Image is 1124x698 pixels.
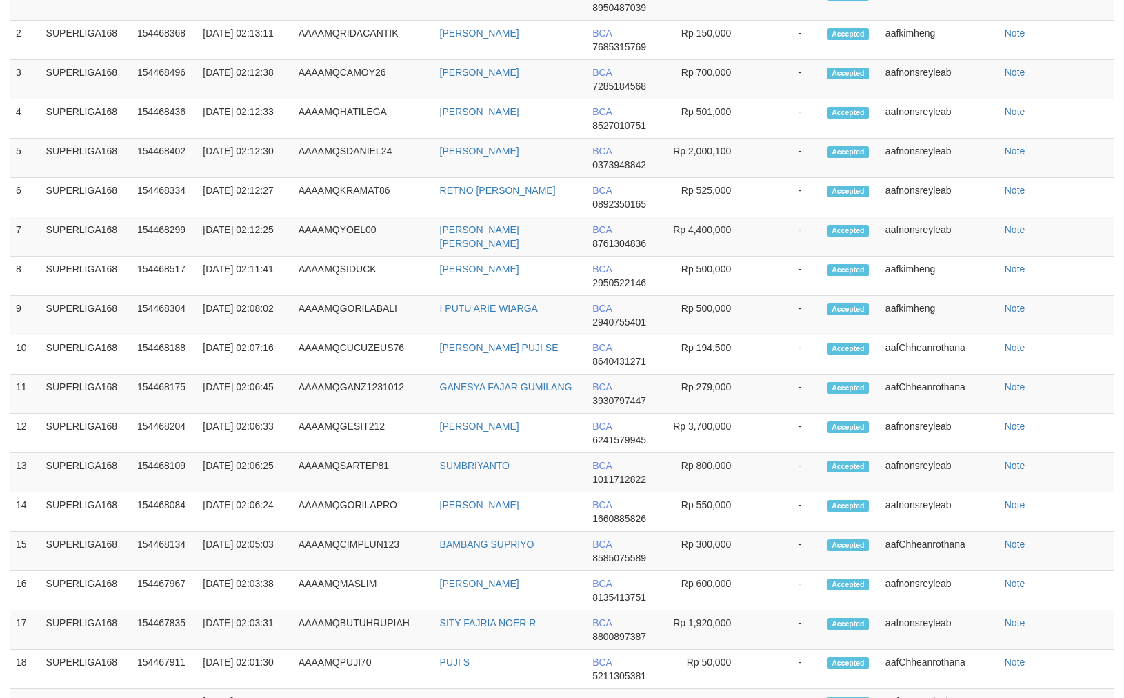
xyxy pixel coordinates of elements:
span: Accepted [827,146,869,158]
span: 1660885826 [592,513,646,524]
a: Note [1005,28,1025,39]
span: BCA [592,224,612,235]
td: SUPERLIGA168 [41,21,132,60]
td: aafChheanrothana [880,532,999,571]
td: aafnonsreyleab [880,571,999,610]
td: aafChheanrothana [880,335,999,375]
span: BCA [592,28,612,39]
td: 154468368 [132,21,197,60]
td: - [752,21,822,60]
td: AAAAMQHATILEGA [293,99,434,139]
span: BCA [592,539,612,550]
a: [PERSON_NAME] [440,67,519,78]
span: Accepted [827,303,869,315]
td: SUPERLIGA168 [41,532,132,571]
td: aafnonsreyleab [880,178,999,217]
td: [DATE] 02:12:25 [197,217,292,257]
a: SITY FAJRIA NOER R [440,617,536,628]
span: Accepted [827,382,869,394]
a: Note [1005,657,1025,668]
td: 154468517 [132,257,197,296]
td: [DATE] 02:12:30 [197,139,292,178]
td: AAAAMQGORILAPRO [293,492,434,532]
span: BCA [592,146,612,157]
a: [PERSON_NAME] [440,28,519,39]
span: Accepted [827,68,869,79]
span: Accepted [827,264,869,276]
td: - [752,453,822,492]
span: BCA [592,578,612,589]
td: SUPERLIGA168 [41,571,132,610]
span: Accepted [827,28,869,40]
td: 154468175 [132,375,197,414]
td: AAAAMQCAMOY26 [293,60,434,99]
td: SUPERLIGA168 [41,60,132,99]
span: 0373948842 [592,159,646,170]
td: AAAAMQGESIT212 [293,414,434,453]
td: Rp 600,000 [663,571,752,610]
td: 154468299 [132,217,197,257]
td: 10 [10,335,41,375]
td: 15 [10,532,41,571]
td: SUPERLIGA168 [41,650,132,689]
a: Note [1005,381,1025,392]
td: - [752,99,822,139]
td: - [752,414,822,453]
td: [DATE] 02:12:38 [197,60,292,99]
td: [DATE] 02:06:24 [197,492,292,532]
td: aafChheanrothana [880,375,999,414]
td: 154468134 [132,532,197,571]
a: [PERSON_NAME] [440,146,519,157]
td: SUPERLIGA168 [41,375,132,414]
td: AAAAMQYOEL00 [293,217,434,257]
td: 12 [10,414,41,453]
td: AAAAMQMASLIM [293,571,434,610]
td: 154468084 [132,492,197,532]
td: Rp 279,000 [663,375,752,414]
td: aafnonsreyleab [880,99,999,139]
td: aafnonsreyleab [880,610,999,650]
td: 4 [10,99,41,139]
td: Rp 501,000 [663,99,752,139]
td: 154468402 [132,139,197,178]
td: AAAAMQSARTEP81 [293,453,434,492]
td: Rp 700,000 [663,60,752,99]
td: Rp 4,400,000 [663,217,752,257]
span: 8527010751 [592,120,646,131]
span: Accepted [827,421,869,433]
a: [PERSON_NAME] [440,421,519,432]
td: [DATE] 02:06:33 [197,414,292,453]
a: Note [1005,263,1025,275]
td: - [752,139,822,178]
span: BCA [592,67,612,78]
a: Note [1005,146,1025,157]
span: 1011712822 [592,474,646,485]
a: Note [1005,617,1025,628]
td: SUPERLIGA168 [41,414,132,453]
td: 17 [10,610,41,650]
td: Rp 3,700,000 [663,414,752,453]
td: aafkimheng [880,257,999,296]
td: SUPERLIGA168 [41,99,132,139]
td: - [752,571,822,610]
td: 3 [10,60,41,99]
td: 11 [10,375,41,414]
td: aafnonsreyleab [880,453,999,492]
span: 8135413751 [592,592,646,603]
a: Note [1005,303,1025,314]
td: AAAAMQCUCUZEUS76 [293,335,434,375]
td: Rp 300,000 [663,532,752,571]
span: Accepted [827,657,869,669]
td: aafChheanrothana [880,650,999,689]
td: SUPERLIGA168 [41,453,132,492]
span: 8950487039 [592,2,646,13]
td: [DATE] 02:12:33 [197,99,292,139]
a: [PERSON_NAME] [440,263,519,275]
td: [DATE] 02:11:41 [197,257,292,296]
td: Rp 550,000 [663,492,752,532]
td: - [752,335,822,375]
td: 154467967 [132,571,197,610]
a: Note [1005,460,1025,471]
span: Accepted [827,225,869,237]
td: 154468304 [132,296,197,335]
